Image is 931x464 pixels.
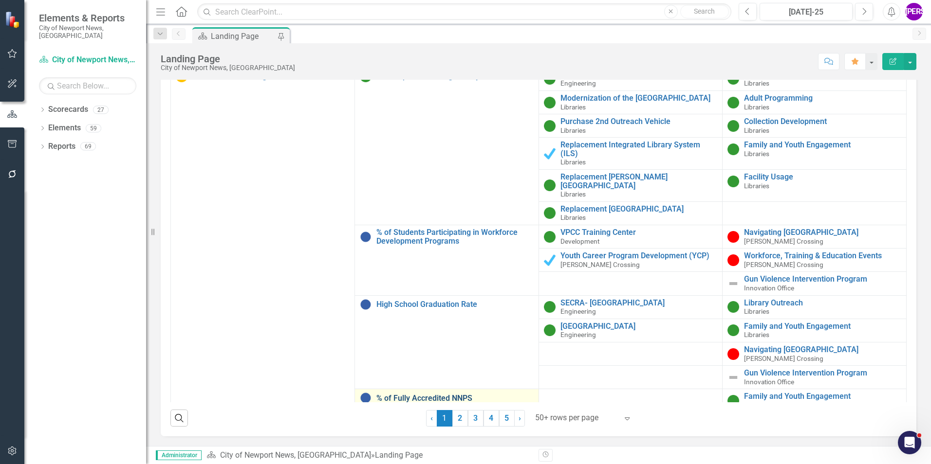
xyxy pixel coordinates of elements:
span: Libraries [744,79,769,87]
td: Double-Click to Edit Right Click for Context Menu [539,138,723,170]
span: [PERSON_NAME] Crossing [744,355,823,362]
a: SECRA- [GEOGRAPHIC_DATA] [560,299,718,307]
button: [DATE]-25 [760,3,853,20]
span: [PERSON_NAME] Crossing [744,237,823,245]
span: ‹ [430,413,433,423]
a: Facility Usage [744,173,901,181]
a: Purchase 2nd Outreach Vehicle [560,117,718,126]
a: Education & Learning [192,72,350,81]
img: No Information [360,299,372,310]
span: Libraries [560,103,586,111]
a: Family and Youth Engagement [744,322,901,331]
td: Double-Click to Edit Right Click for Context Menu [354,389,539,412]
a: Family and Youth Engagement [744,392,901,401]
a: Youth Career Program Development (YCP) [560,251,718,260]
a: Family and Youth Engagement [744,141,901,149]
img: On Target [727,143,739,155]
td: Double-Click to Edit Right Click for Context Menu [539,201,723,225]
button: [PERSON_NAME] [905,3,923,20]
div: Landing Page [375,450,423,460]
span: Administrator [156,450,202,460]
a: Navigating [GEOGRAPHIC_DATA] [744,228,901,237]
td: Double-Click to Edit Right Click for Context Menu [539,225,723,249]
div: Landing Page [211,30,275,42]
td: Double-Click to Edit Right Click for Context Menu [723,295,907,319]
a: Collection Development [744,117,901,126]
a: Library Outreach [744,299,901,307]
img: Not Defined [727,372,739,383]
td: Double-Click to Edit Right Click for Context Menu [539,295,723,319]
span: Engineering [560,331,596,339]
a: Adult Programming [744,94,901,103]
img: On Target [544,207,556,219]
td: Double-Click to Edit Right Click for Context Menu [723,319,907,342]
td: Double-Click to Edit Right Click for Context Menu [723,272,907,295]
td: Double-Click to Edit Right Click for Context Menu [723,342,907,365]
td: Double-Click to Edit Right Click for Context Menu [354,225,539,296]
img: Below Target [727,231,739,243]
img: On Target [727,324,739,336]
span: Libraries [744,182,769,190]
span: Libraries [744,150,769,158]
img: On Target [544,301,556,313]
td: Double-Click to Edit Right Click for Context Menu [539,249,723,272]
span: Innovation Office [744,284,794,292]
span: Innovation Office [744,378,794,386]
td: Double-Click to Edit Right Click for Context Menu [354,295,539,389]
a: 4 [484,410,499,427]
a: % of Students Participating in Workforce Development Programs [376,228,534,245]
td: Double-Click to Edit Right Click for Context Menu [539,114,723,138]
img: On Target [544,97,556,108]
button: Search [680,5,729,18]
a: Gun Violence Intervention Program [744,369,901,377]
a: % of Population Using Library Resources [376,72,534,81]
td: Double-Click to Edit Right Click for Context Menu [723,138,907,170]
a: Reports [48,141,75,152]
span: Libraries [744,401,769,409]
a: VPCC Training Center [560,228,718,237]
a: Replacement [GEOGRAPHIC_DATA] [560,205,718,214]
a: Navigating [GEOGRAPHIC_DATA] [744,345,901,354]
img: On Target [727,97,739,108]
div: 69 [80,143,96,151]
img: On Target [727,301,739,313]
span: Libraries [744,331,769,339]
a: City of Newport News, [GEOGRAPHIC_DATA] [220,450,371,460]
span: Libraries [744,307,769,315]
a: Gun Violence Intervention Program [744,275,901,284]
span: Engineering [560,307,596,315]
td: Double-Click to Edit Right Click for Context Menu [539,90,723,114]
span: Search [694,7,715,15]
span: Libraries [744,126,769,134]
a: High School Graduation Rate [376,300,534,309]
img: On Target [544,231,556,243]
img: Below Target [727,254,739,266]
td: Double-Click to Edit Right Click for Context Menu [723,114,907,138]
div: [DATE]-25 [763,6,849,18]
td: Double-Click to Edit Right Click for Context Menu [354,67,539,225]
img: No Information [360,231,372,243]
a: [GEOGRAPHIC_DATA] [560,322,718,331]
span: [PERSON_NAME] Crossing [560,261,640,268]
a: City of Newport News, [GEOGRAPHIC_DATA] [39,54,136,66]
span: Libraries [560,190,586,198]
a: Replacement [PERSON_NAME][GEOGRAPHIC_DATA] [560,173,718,190]
img: On Target [727,120,739,132]
div: 59 [86,124,101,132]
span: Engineering [560,79,596,87]
input: Search Below... [39,77,136,94]
img: ClearPoint Strategy [5,11,22,28]
img: No Information [360,392,372,404]
a: 3 [468,410,484,427]
span: Development [560,237,599,245]
span: Libraries [744,103,769,111]
a: 5 [499,410,515,427]
a: Workforce, Training & Education Events [744,251,901,260]
img: On Target [727,395,739,407]
td: Double-Click to Edit Right Click for Context Menu [723,90,907,114]
td: Double-Click to Edit Right Click for Context Menu [723,366,907,389]
img: On Target [544,120,556,132]
td: Double-Click to Edit Right Click for Context Menu [539,319,723,342]
a: Elements [48,123,81,134]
